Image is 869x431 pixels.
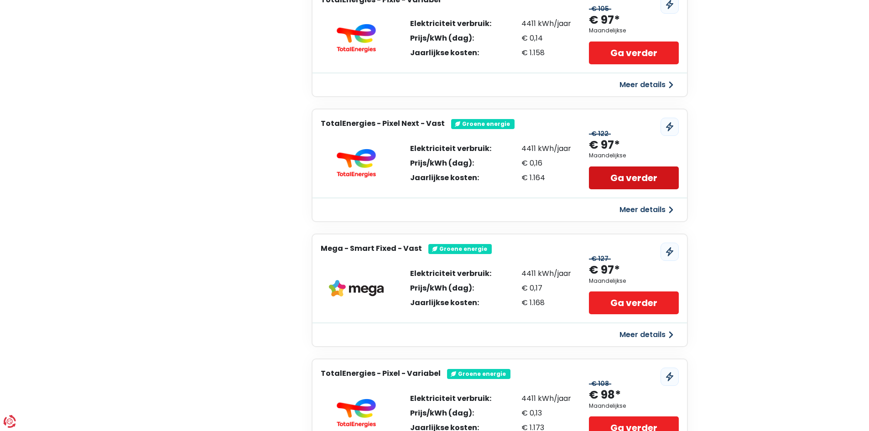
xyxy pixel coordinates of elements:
[428,244,492,254] div: Groene energie
[589,130,611,138] div: € 122
[614,327,679,343] button: Meer details
[410,410,491,417] div: Prijs/kWh (dag):
[589,27,626,34] div: Maandelijkse
[410,160,491,167] div: Prijs/kWh (dag):
[589,152,626,159] div: Maandelijkse
[521,35,571,42] div: € 0,14
[521,285,571,292] div: € 0,17
[410,285,491,292] div: Prijs/kWh (dag):
[521,270,571,277] div: 4411 kWh/jaar
[521,145,571,152] div: 4411 kWh/jaar
[329,24,384,53] img: TotalEnergies
[321,244,422,253] h3: Mega - Smart Fixed - Vast
[614,77,679,93] button: Meer details
[447,369,510,379] div: Groene energie
[521,20,571,27] div: 4411 kWh/jaar
[451,119,515,129] div: Groene energie
[589,166,678,189] a: Ga verder
[329,149,384,178] img: TotalEnergies
[521,160,571,167] div: € 0,16
[589,388,621,403] div: € 98*
[614,202,679,218] button: Meer details
[410,270,491,277] div: Elektriciteit verbruik:
[329,399,384,428] img: TotalEnergies
[329,280,384,296] img: Mega
[321,369,441,378] h3: TotalEnergies - Pixel - Variabel
[410,49,491,57] div: Jaarlijkse kosten:
[589,138,620,153] div: € 97*
[589,13,620,28] div: € 97*
[589,263,620,278] div: € 97*
[410,20,491,27] div: Elektriciteit verbruik:
[589,278,626,284] div: Maandelijkse
[589,255,611,263] div: € 127
[521,49,571,57] div: € 1.158
[589,291,678,314] a: Ga verder
[410,395,491,402] div: Elektriciteit verbruik:
[521,174,571,182] div: € 1.164
[589,5,611,13] div: € 105
[410,35,491,42] div: Prijs/kWh (dag):
[410,174,491,182] div: Jaarlijkse kosten:
[410,299,491,306] div: Jaarlijkse kosten:
[521,299,571,306] div: € 1.168
[589,42,678,64] a: Ga verder
[410,145,491,152] div: Elektriciteit verbruik:
[321,119,445,128] h3: TotalEnergies - Pixel Next - Vast
[521,410,571,417] div: € 0,13
[521,395,571,402] div: 4411 kWh/jaar
[589,403,626,409] div: Maandelijkse
[589,380,611,388] div: € 108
